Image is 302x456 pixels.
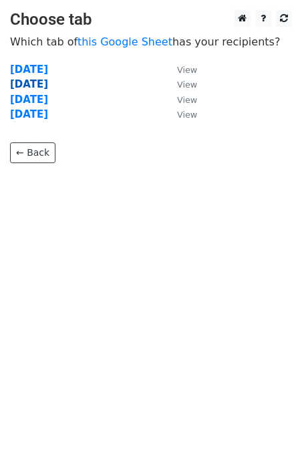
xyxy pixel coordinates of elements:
[10,142,55,163] a: ← Back
[10,108,48,120] a: [DATE]
[177,80,197,90] small: View
[10,78,48,90] a: [DATE]
[10,35,292,49] p: Which tab of has your recipients?
[164,94,197,106] a: View
[10,10,292,29] h3: Choose tab
[10,64,48,76] a: [DATE]
[177,110,197,120] small: View
[177,95,197,105] small: View
[164,108,197,120] a: View
[235,392,302,456] iframe: Chat Widget
[10,94,48,106] a: [DATE]
[164,64,197,76] a: View
[78,35,172,48] a: this Google Sheet
[164,78,197,90] a: View
[177,65,197,75] small: View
